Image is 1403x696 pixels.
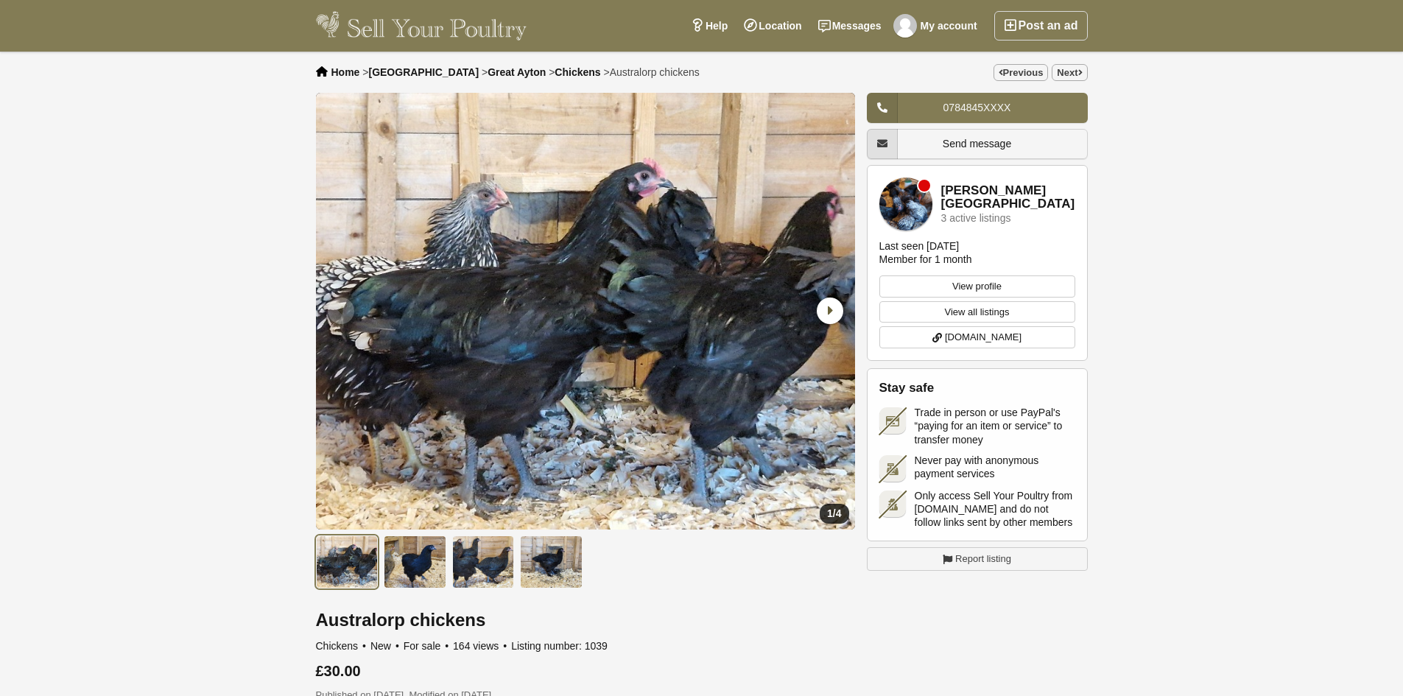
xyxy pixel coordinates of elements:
[488,66,546,78] a: Great Ayton
[482,66,546,78] li: >
[331,66,360,78] a: Home
[918,180,930,191] div: Member is offline
[384,535,446,588] img: Australorp chickens - 2
[890,11,985,41] a: My account
[836,507,842,519] span: 4
[555,66,600,78] a: Chickens
[915,454,1075,480] span: Never pay with anonymous payment services
[404,640,450,652] span: For sale
[453,640,508,652] span: 164 views
[736,11,809,41] a: Location
[820,504,848,524] div: /
[941,184,1075,211] a: [PERSON_NAME][GEOGRAPHIC_DATA]
[323,292,362,330] div: Previous slide
[941,213,1011,224] div: 3 active listings
[879,239,960,253] div: Last seen [DATE]
[994,11,1088,41] a: Post an ad
[945,330,1022,345] span: [DOMAIN_NAME]
[879,275,1075,298] a: View profile
[370,640,401,652] span: New
[943,138,1011,150] span: Send message
[867,93,1088,123] a: 0784845XXXX
[316,93,855,530] img: Australorp chickens - 1/4
[549,66,600,78] li: >
[362,66,479,78] li: >
[994,64,1049,81] a: Previous
[316,611,855,630] h1: Australorp chickens
[943,102,1011,113] span: 0784845XXXX
[511,640,608,652] span: Listing number: 1039
[915,406,1075,446] span: Trade in person or use PayPal's “paying for an item or service” to transfer money
[867,547,1088,571] a: Report listing
[915,489,1075,530] span: Only access Sell Your Poultry from [DOMAIN_NAME] and do not follow links sent by other members
[810,11,890,41] a: Messages
[879,177,932,231] img: Stell House Farm
[603,66,699,78] li: >
[316,93,855,530] li: 1 / 4
[452,535,515,588] img: Australorp chickens - 3
[368,66,479,78] a: [GEOGRAPHIC_DATA]
[893,14,917,38] img: Gracie's Farm
[1052,64,1087,81] a: Next
[316,535,379,588] img: Australorp chickens - 1
[867,129,1088,159] a: Send message
[809,292,848,330] div: Next slide
[879,326,1075,348] a: [DOMAIN_NAME]
[520,535,583,588] img: Australorp chickens - 4
[316,663,855,679] div: £30.00
[879,301,1075,323] a: View all listings
[879,381,1075,396] h2: Stay safe
[879,253,972,266] div: Member for 1 month
[955,552,1011,566] span: Report listing
[827,507,833,519] span: 1
[683,11,736,41] a: Help
[316,640,368,652] span: Chickens
[610,66,700,78] span: Australorp chickens
[316,11,527,41] img: Sell Your Poultry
